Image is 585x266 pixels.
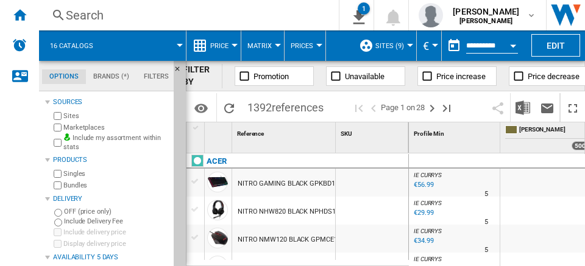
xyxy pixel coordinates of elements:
[54,209,62,217] input: OFF (price only)
[375,30,410,61] button: sites (9)
[359,30,410,61] div: sites (9)
[338,122,408,141] div: Sort None
[291,42,313,50] span: Prices
[238,226,352,254] div: NITRO NMW120 BLACK GPMCE1101R
[381,93,425,122] span: Page 1 on 28
[64,217,169,226] label: Include Delivery Fee
[50,42,93,50] span: 16 catalogs
[411,122,500,141] div: Profile Min Sort None
[12,38,27,52] img: alerts-logo.svg
[54,112,62,120] input: Sites
[238,198,350,226] div: NITRO NHW820 BLACK NPHDS1A008
[54,240,62,248] input: Display delivery price
[54,181,62,189] input: Bundles
[45,30,180,61] div: 16 catalogs
[453,5,519,18] span: [PERSON_NAME]
[291,30,319,61] button: Prices
[366,93,381,122] button: >Previous page
[414,256,442,262] span: IE CURRYS
[86,69,136,84] md-tab-item: Brands (*)
[54,124,62,131] input: Marketplaces
[412,179,433,191] div: Last updated : Tuesday, 12 August 2025 06:35
[375,42,404,50] span: sites (9)
[42,69,86,84] md-tab-item: Options
[238,170,350,198] div: NITRO GAMING BLACK GPKBD1101Z
[423,30,435,61] button: €
[414,200,442,206] span: IE CURRYS
[53,97,169,107] div: Sources
[253,72,289,81] span: Promotion
[189,97,213,119] button: Options
[439,93,454,122] button: Last page
[193,30,235,61] div: Price
[54,228,62,236] input: Include delivery price
[511,93,535,122] button: Download in Excel
[63,123,169,132] label: Marketplaces
[210,42,229,50] span: Price
[63,181,169,190] label: Bundles
[136,69,176,84] md-tab-item: Filters
[338,122,408,141] div: SKU Sort None
[54,135,62,150] input: Include my assortment within stats
[484,188,488,200] div: Delivery Time : 5 days
[412,235,433,247] div: Last updated : Tuesday, 12 August 2025 06:54
[63,133,169,152] label: Include my assortment within stats
[235,122,335,141] div: Sort None
[358,2,370,15] div: 1
[53,194,169,204] div: Delivery
[247,30,278,61] button: Matrix
[272,101,324,114] span: references
[436,72,486,81] span: Price increase
[63,169,169,178] label: Singles
[414,228,442,234] span: IE CURRYS
[64,207,169,216] label: OFF (price only)
[425,93,439,122] button: Next page
[241,93,330,119] span: 1392
[183,64,222,88] div: FILTER BY
[63,228,169,237] label: Include delivery price
[341,130,352,137] span: SKU
[423,40,429,52] span: €
[50,30,105,61] button: 16 catalogs
[535,93,559,122] button: Send this report by email
[414,172,442,178] span: IE CURRYS
[442,33,466,58] button: md-calendar
[235,122,335,141] div: Reference Sort None
[411,122,500,141] div: Sort None
[484,216,488,228] div: Delivery Time : 5 days
[66,7,307,24] div: Search
[459,17,512,25] b: [PERSON_NAME]
[53,253,169,262] div: Availability 5 Days
[345,72,385,81] span: Unavailable
[486,93,510,122] button: Share this bookmark with others
[528,72,580,81] span: Price decrease
[417,66,497,86] button: Price increase
[235,66,314,86] button: Promotion
[531,34,580,57] button: Edit
[326,66,405,86] button: Unavailable
[417,30,442,61] md-menu: Currency
[237,130,264,137] span: Reference
[54,219,62,226] input: Include Delivery Fee
[247,42,272,50] span: Matrix
[516,100,530,115] img: excel-24x24.png
[63,239,169,248] label: Display delivery price
[63,133,71,141] img: mysite-bg-18x18.png
[54,170,62,178] input: Singles
[207,122,232,141] div: Sort None
[502,33,524,55] button: Open calendar
[484,244,488,256] div: Delivery Time : 5 days
[174,61,188,83] button: Hide
[53,155,169,165] div: Products
[217,93,241,122] button: Reload
[412,207,433,219] div: Last updated : Tuesday, 12 August 2025 00:47
[210,30,235,61] button: Price
[352,93,366,122] button: First page
[414,130,444,137] span: Profile Min
[63,111,169,121] label: Sites
[561,93,585,122] button: Maximize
